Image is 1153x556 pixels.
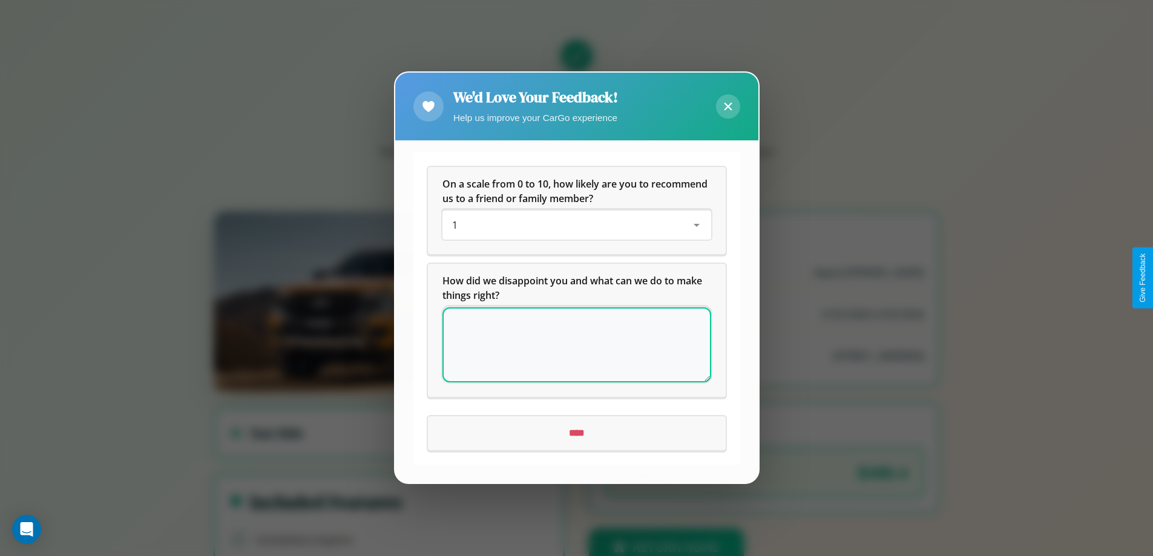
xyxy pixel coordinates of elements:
[452,219,458,232] span: 1
[442,177,711,206] h5: On a scale from 0 to 10, how likely are you to recommend us to a friend or family member?
[442,275,705,303] span: How did we disappoint you and what can we do to make things right?
[442,178,710,206] span: On a scale from 0 to 10, how likely are you to recommend us to a friend or family member?
[442,211,711,240] div: On a scale from 0 to 10, how likely are you to recommend us to a friend or family member?
[1138,253,1147,303] div: Give Feedback
[453,87,618,107] h2: We'd Love Your Feedback!
[453,110,618,126] p: Help us improve your CarGo experience
[428,168,726,255] div: On a scale from 0 to 10, how likely are you to recommend us to a friend or family member?
[12,515,41,544] div: Open Intercom Messenger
